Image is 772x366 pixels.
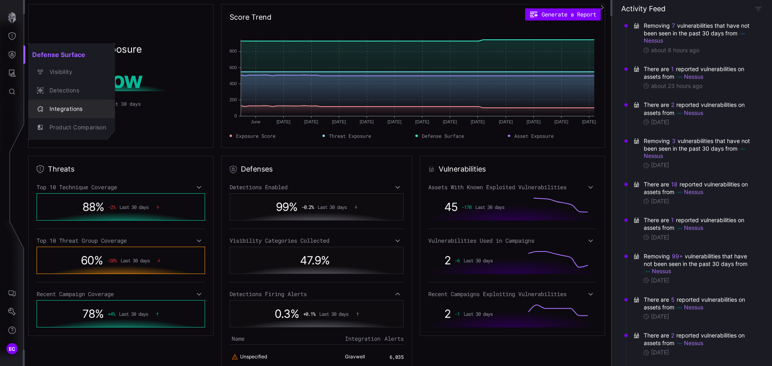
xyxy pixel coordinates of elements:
div: Product Comparison [45,123,106,133]
div: Visibility [45,67,106,77]
button: Visibility [28,63,115,81]
div: Integrations [45,104,106,114]
button: Integrations [28,100,115,118]
button: Detections [28,81,115,100]
h2: Defense Surface [28,47,115,63]
button: Product Comparison [28,118,115,137]
div: Detections [45,86,106,96]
